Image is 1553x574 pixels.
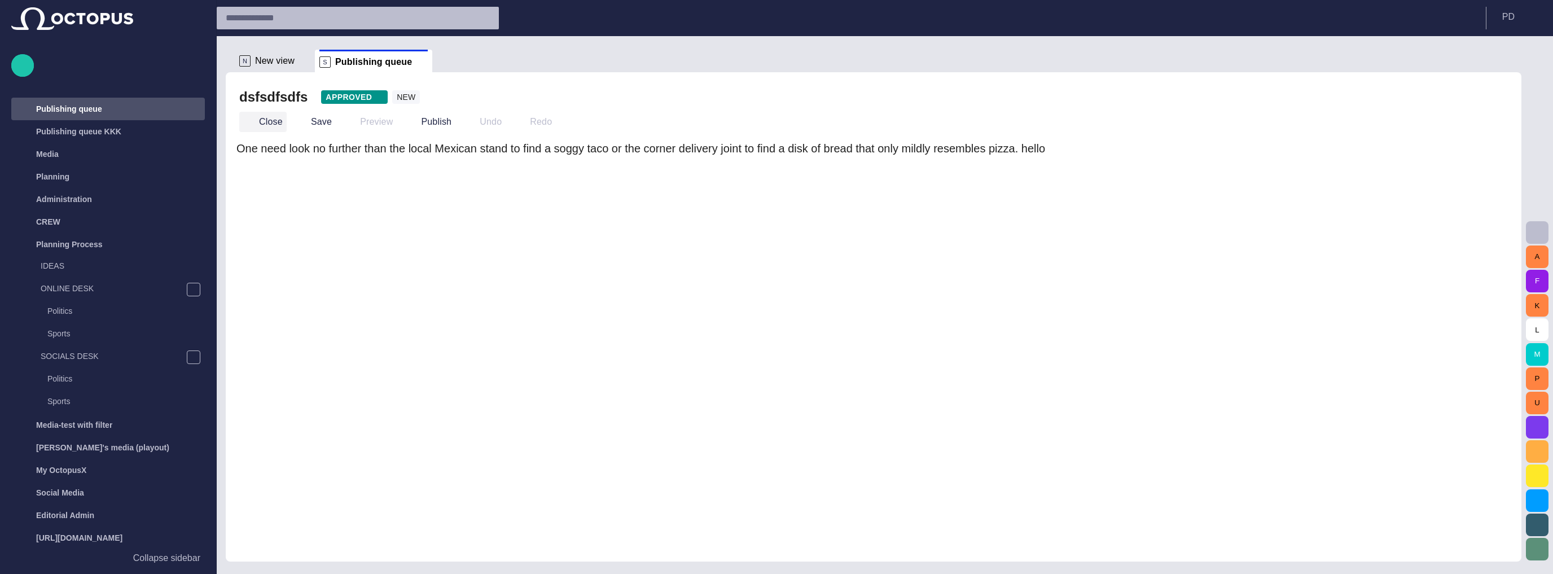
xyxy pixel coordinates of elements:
div: Publishing queue [11,98,205,120]
span: One need look no further than the local Mexican stand to find a soggy taco or the corner delivery... [236,142,1045,155]
p: IDEAS [41,260,205,271]
button: L [1526,318,1548,341]
p: Administration [36,194,92,205]
p: SOCIALS DESK [41,350,186,362]
button: F [1526,270,1548,292]
p: N [239,55,251,67]
p: Publishing queue KKK [36,126,121,137]
p: Sports [47,396,205,407]
div: NNew view [235,50,315,72]
div: Politics [25,301,205,323]
span: Publishing queue [335,56,412,68]
p: My OctopusX [36,465,86,476]
button: Save [291,112,336,132]
p: CREW [36,216,60,227]
button: M [1526,343,1548,366]
p: ONLINE DESK [41,283,186,294]
p: Media-test with filter [36,419,112,431]
p: Politics [47,305,205,317]
span: New view [255,55,295,67]
div: [PERSON_NAME]'s media (playout) [11,436,205,459]
div: SPublishing queue [315,50,432,72]
p: Editorial Admin [36,510,94,521]
button: Publish [401,112,455,132]
p: Sports [47,328,205,339]
img: Octopus News Room [11,7,133,30]
p: [PERSON_NAME]'s media (playout) [36,442,169,453]
div: Sports [25,391,205,414]
button: APPROVED [321,90,388,104]
p: [URL][DOMAIN_NAME] [36,532,122,544]
button: Close [239,112,287,132]
div: IDEAS [18,256,205,278]
button: K [1526,294,1548,317]
div: Media-test with filter [11,414,205,436]
p: Collapse sidebar [133,551,200,565]
button: U [1526,392,1548,414]
button: PD [1493,7,1546,27]
div: Politics [25,369,205,391]
div: [URL][DOMAIN_NAME] [11,527,205,549]
div: Sports [25,323,205,346]
p: P D [1502,10,1515,24]
button: A [1526,246,1548,268]
p: Media [36,148,59,160]
span: NEW [397,91,415,103]
h2: dsfsdfsdfs [239,88,308,106]
p: Planning Process [36,239,102,250]
div: Media [11,143,205,165]
p: Politics [47,373,205,384]
button: P [1526,367,1548,390]
button: Collapse sidebar [11,547,205,569]
p: Planning [36,171,69,182]
p: Social Media [36,487,84,498]
p: S [319,56,331,68]
div: CREW [11,211,205,233]
p: Publishing queue [36,103,102,115]
ul: main menu [11,52,205,502]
